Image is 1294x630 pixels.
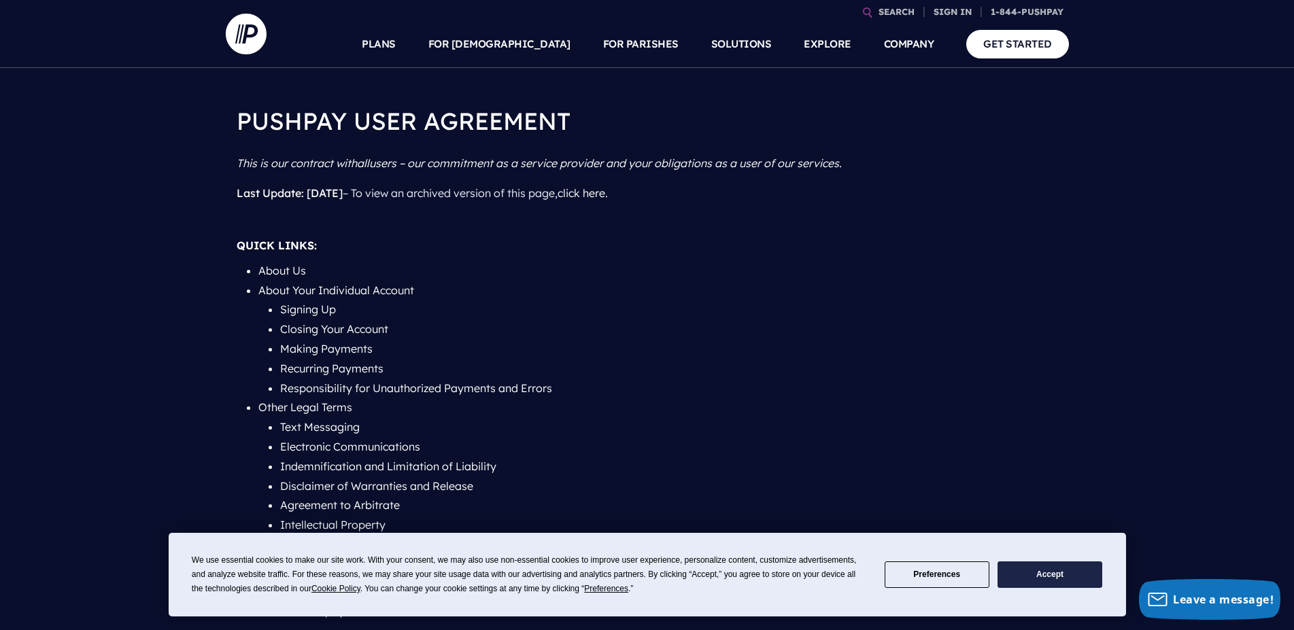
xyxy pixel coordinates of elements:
[280,440,420,453] a: Electronic Communications
[237,239,317,252] strong: QUICK LINKS:
[584,584,628,593] span: Preferences
[258,264,306,277] a: About Us
[280,302,336,316] a: Signing Up
[280,342,373,355] a: Making Payments
[237,95,1058,148] h1: PUSHPAY USER AGREEMENT
[237,156,357,170] i: This is our contract with
[966,30,1069,58] a: GET STARTED
[311,584,360,593] span: Cookie Policy
[280,518,386,531] a: Intellectual Property
[280,322,388,336] a: Closing Your Account
[1173,592,1274,607] span: Leave a message!
[357,156,369,170] i: all
[362,20,396,68] a: PLANS
[169,533,1126,616] div: Cookie Consent Prompt
[280,459,496,473] a: Indemnification and Limitation of Liability
[428,20,571,68] a: FOR [DEMOGRAPHIC_DATA]
[603,20,679,68] a: FOR PARISHES
[280,381,552,395] a: Responsibility for Unauthorized Payments and Errors
[237,186,343,200] span: Last Update: [DATE]
[884,20,934,68] a: COMPANY
[804,20,851,68] a: EXPLORE
[1139,579,1280,620] button: Leave a message!
[258,400,352,414] a: Other Legal Terms
[558,186,605,200] a: click here
[280,479,473,493] a: Disclaimer of Warranties and Release
[280,498,400,512] a: Agreement to Arbitrate
[998,561,1102,588] button: Accept
[280,420,360,434] a: Text Messaging
[711,20,772,68] a: SOLUTIONS
[237,178,1058,209] p: – To view an archived version of this page, .
[280,362,384,375] a: Recurring Payments
[885,561,989,588] button: Preferences
[258,283,414,297] a: About Your Individual Account
[369,156,842,170] i: users – our commitment as a service provider and your obligations as a user of our services.
[192,553,868,596] div: We use essential cookies to make our site work. With your consent, we may also use non-essential ...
